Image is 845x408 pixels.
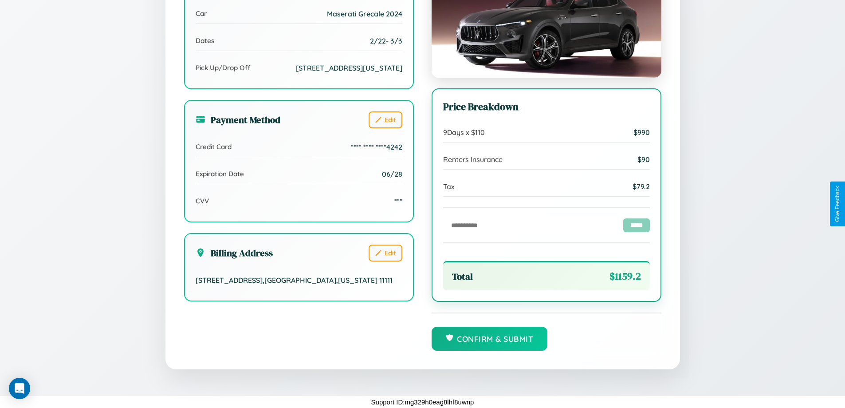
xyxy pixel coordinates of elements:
[432,327,548,351] button: Confirm & Submit
[633,182,650,191] span: $ 79.2
[452,270,473,283] span: Total
[196,63,251,72] span: Pick Up/Drop Off
[196,246,273,259] h3: Billing Address
[609,269,641,283] span: $ 1159.2
[369,111,402,128] button: Edit
[443,128,485,137] span: 9 Days x $ 110
[196,197,209,205] span: CVV
[196,170,244,178] span: Expiration Date
[371,396,474,408] p: Support ID: mg329h0eag8lhf8uwnp
[196,9,207,18] span: Car
[382,170,402,178] span: 06/28
[633,128,650,137] span: $ 990
[369,245,402,261] button: Edit
[443,182,455,191] span: Tax
[196,36,214,45] span: Dates
[443,100,650,114] h3: Price Breakdown
[834,186,841,222] div: Give Feedback
[327,9,402,18] span: Maserati Grecale 2024
[196,113,280,126] h3: Payment Method
[370,36,402,45] span: 2 / 22 - 3 / 3
[196,143,232,151] span: Credit Card
[637,155,650,164] span: $ 90
[196,276,393,285] span: [STREET_ADDRESS] , [GEOGRAPHIC_DATA] , [US_STATE] 11111
[296,63,402,72] span: [STREET_ADDRESS][US_STATE]
[9,378,30,399] div: Open Intercom Messenger
[443,155,503,164] span: Renters Insurance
